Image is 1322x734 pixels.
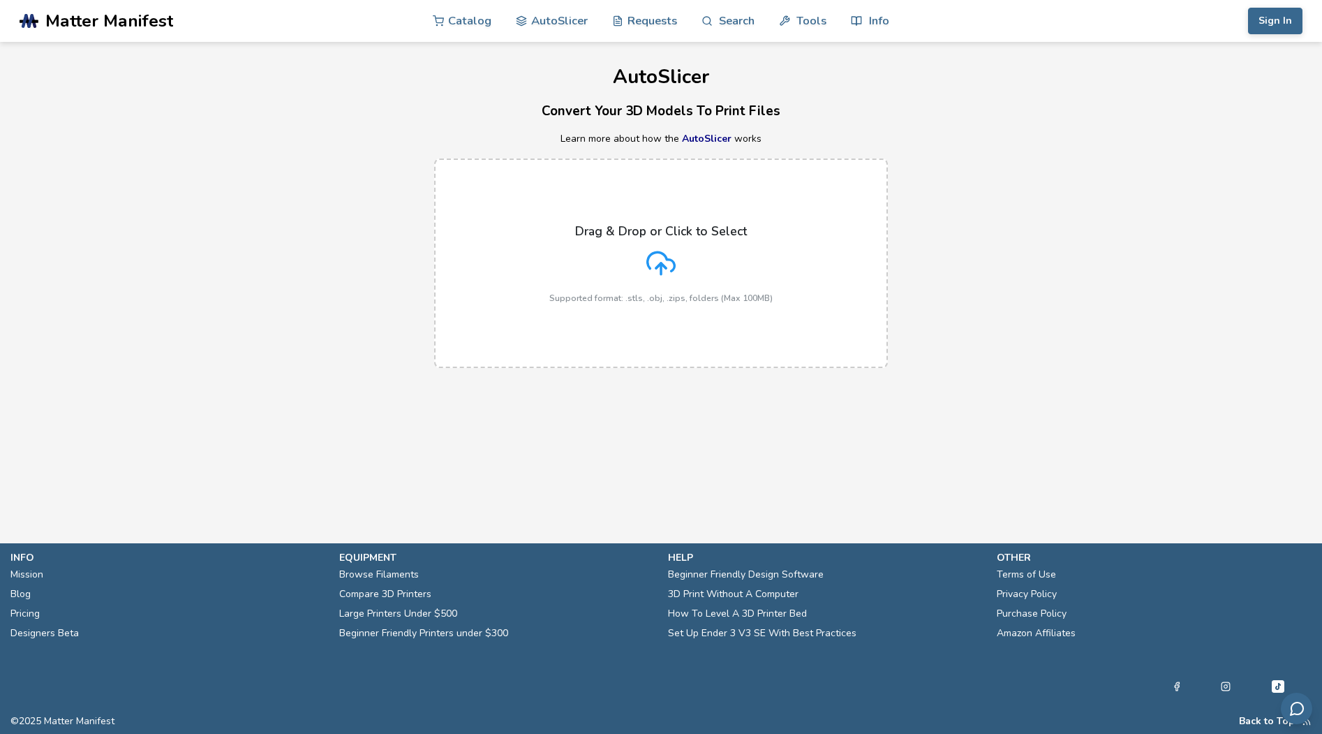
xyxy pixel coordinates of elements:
[668,565,824,585] a: Beginner Friendly Design Software
[10,565,43,585] a: Mission
[339,624,508,643] a: Beginner Friendly Printers under $300
[1270,678,1286,695] a: Tiktok
[997,604,1067,624] a: Purchase Policy
[1221,678,1231,695] a: Instagram
[997,550,1312,565] p: other
[575,224,747,238] p: Drag & Drop or Click to Select
[1302,716,1312,727] a: RSS Feed
[668,585,799,604] a: 3D Print Without A Computer
[339,550,654,565] p: equipment
[682,132,731,145] a: AutoSlicer
[339,585,431,604] a: Compare 3D Printers
[997,585,1057,604] a: Privacy Policy
[668,624,856,643] a: Set Up Ender 3 V3 SE With Best Practices
[10,585,31,604] a: Blog
[10,550,325,565] p: info
[668,604,807,624] a: How To Level A 3D Printer Bed
[339,565,419,585] a: Browse Filaments
[1172,678,1182,695] a: Facebook
[1248,8,1302,34] button: Sign In
[997,565,1056,585] a: Terms of Use
[10,716,114,727] span: © 2025 Matter Manifest
[668,550,983,565] p: help
[339,604,457,624] a: Large Printers Under $500
[1281,693,1312,724] button: Send feedback via email
[45,11,173,31] span: Matter Manifest
[549,293,773,303] p: Supported format: .stls, .obj, .zips, folders (Max 100MB)
[10,624,79,643] a: Designers Beta
[997,624,1076,643] a: Amazon Affiliates
[1239,716,1295,727] button: Back to Top
[10,604,40,624] a: Pricing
